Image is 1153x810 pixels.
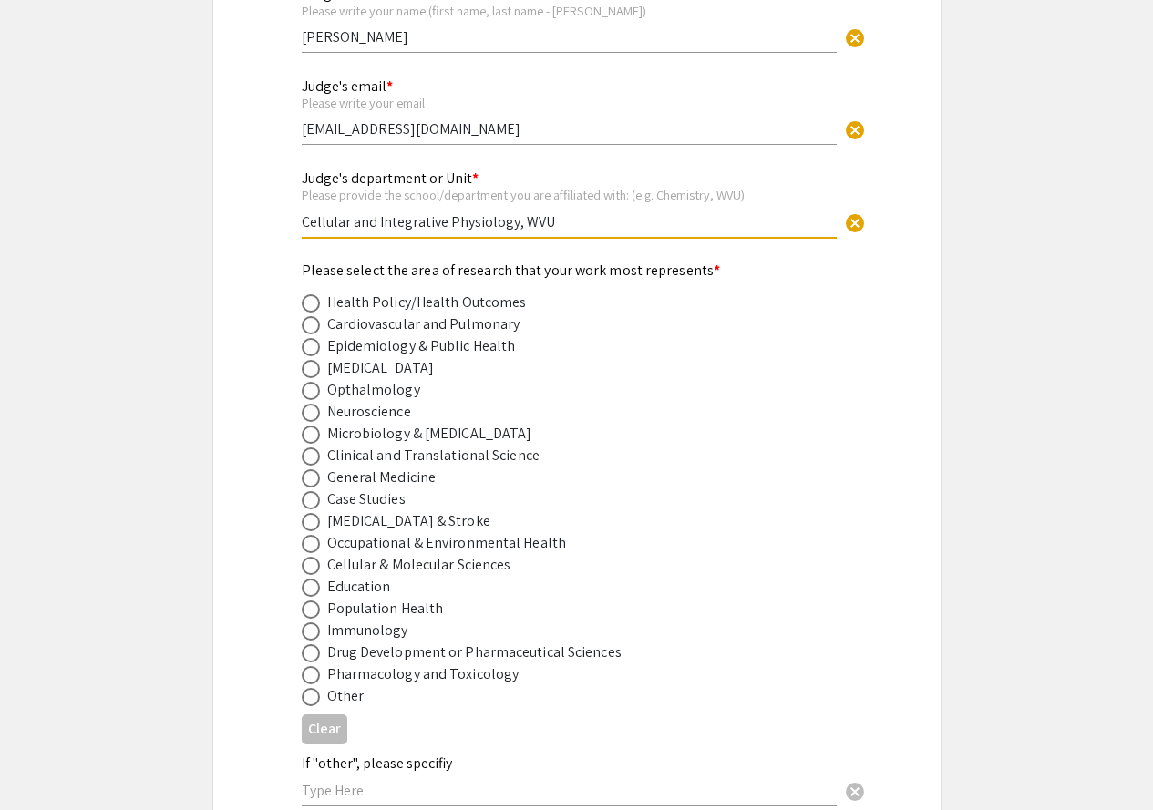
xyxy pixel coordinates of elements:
[302,187,837,203] div: Please provide the school/department you are affiliated with: (e.g. Chemistry, WVU)
[327,620,408,641] div: Immunology
[327,641,622,663] div: Drug Development or Pharmaceutical Sciences
[327,292,527,313] div: Health Policy/Health Outcomes
[327,510,490,532] div: [MEDICAL_DATA] & Stroke
[327,554,511,576] div: Cellular & Molecular Sciences
[844,781,866,803] span: cancel
[837,203,873,240] button: Clear
[302,212,837,231] input: Type Here
[327,598,444,620] div: Population Health
[327,379,420,401] div: Opthalmology
[302,261,721,280] mat-label: Please select the area of research that your work most represents
[327,488,406,510] div: Case Studies
[327,335,516,357] div: Epidemiology & Public Health
[302,169,479,188] mat-label: Judge's department or Unit
[302,119,837,138] input: Type Here
[327,313,520,335] div: Cardiovascular and Pulmonary
[327,467,437,488] div: General Medicine
[837,772,873,808] button: Clear
[327,445,540,467] div: Clinical and Translational Science
[302,3,837,19] div: Please write your name (first name, last name - [PERSON_NAME])
[302,95,837,111] div: Please write your email
[302,77,393,96] mat-label: Judge's email
[327,532,567,554] div: Occupational & Environmental Health
[302,27,837,46] input: Type Here
[327,685,365,707] div: Other
[844,119,866,141] span: cancel
[14,728,77,796] iframe: Chat
[302,781,837,800] input: Type Here
[327,401,411,423] div: Neuroscience
[837,111,873,148] button: Clear
[302,714,347,744] button: Clear
[327,357,434,379] div: [MEDICAL_DATA]
[837,19,873,56] button: Clear
[327,663,520,685] div: Pharmacology and Toxicology
[844,27,866,49] span: cancel
[302,754,452,773] mat-label: If "other", please specifiy
[844,212,866,234] span: cancel
[327,423,532,445] div: Microbiology & [MEDICAL_DATA]
[327,576,391,598] div: Education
